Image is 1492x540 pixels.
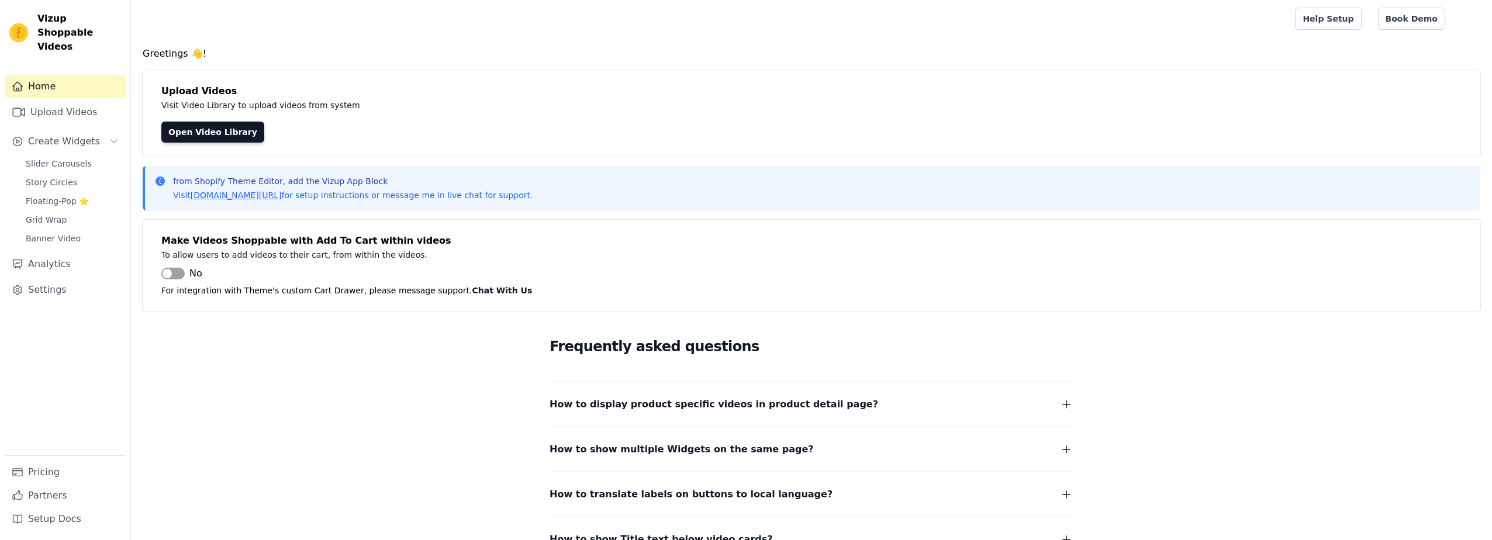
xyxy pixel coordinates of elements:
h2: Frequently asked questions [550,335,1073,358]
span: How to translate labels on buttons to local language? [550,486,833,503]
button: How to display product specific videos in product detail page? [550,396,1073,413]
h4: Make Videos Shoppable with Add To Cart within videos [161,234,1462,248]
a: Upload Videos [5,101,126,124]
span: Floating-Pop ⭐ [26,195,89,207]
a: Analytics [5,252,126,276]
button: How to translate labels on buttons to local language? [550,486,1073,503]
a: Setup Docs [5,507,126,531]
p: For integration with Theme's custom Cart Drawer, please message support. [161,283,1462,297]
span: Slider Carousels [26,158,92,169]
p: Visit for setup instructions or message me in live chat for support. [173,189,533,201]
a: Partners [5,484,126,507]
a: Help Setup [1295,8,1361,30]
a: Home [5,75,126,98]
span: Story Circles [26,176,77,188]
span: No [189,266,202,281]
h4: Greetings 👋! [143,47,1480,61]
span: Create Widgets [28,134,100,148]
img: Vizup [9,23,28,42]
a: Slider Carousels [19,155,126,172]
a: Pricing [5,461,126,484]
a: [DOMAIN_NAME][URL] [191,191,282,200]
a: Story Circles [19,174,126,191]
h4: Upload Videos [161,84,1462,98]
a: Grid Wrap [19,212,126,228]
a: Book Demo [1378,8,1445,30]
p: To allow users to add videos to their cart, from within the videos. [161,248,685,262]
button: Create Widgets [5,130,126,153]
button: No [161,266,202,281]
button: How to show multiple Widgets on the same page? [550,441,1073,458]
a: Settings [5,278,126,302]
a: Banner Video [19,230,126,247]
a: Open Video Library [161,122,264,143]
button: Chat With Us [472,283,533,297]
p: from Shopify Theme Editor, add the Vizup App Block [173,175,533,187]
p: Visit Video Library to upload videos from system [161,98,685,112]
span: Banner Video [26,233,81,244]
a: Floating-Pop ⭐ [19,193,126,209]
span: Grid Wrap [26,214,67,226]
span: Vizup Shoppable Videos [37,12,121,54]
span: How to show multiple Widgets on the same page? [550,441,814,458]
span: How to display product specific videos in product detail page? [550,396,878,413]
